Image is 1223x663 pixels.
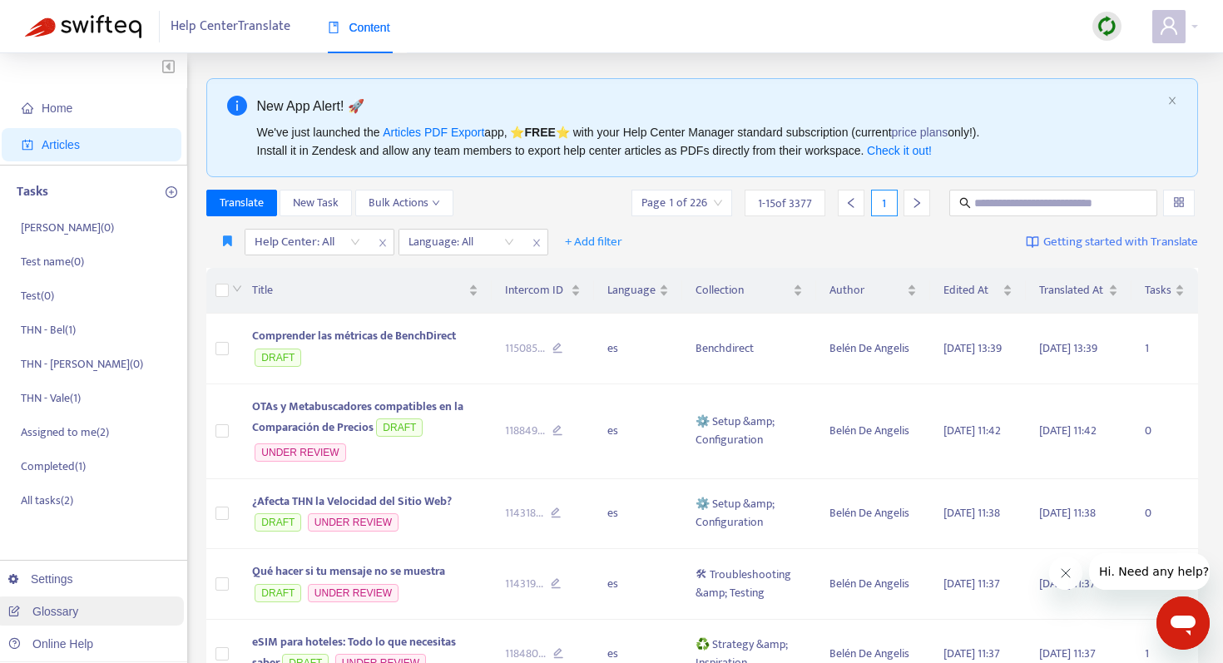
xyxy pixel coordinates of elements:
[8,572,73,586] a: Settings
[682,384,816,479] td: ⚙️ Setup &amp; Configuration
[42,101,72,115] span: Home
[1131,384,1198,479] td: 0
[1131,314,1198,384] td: 1
[892,126,948,139] a: price plans
[328,22,339,33] span: book
[166,186,177,198] span: plus-circle
[369,194,440,212] span: Bulk Actions
[432,199,440,207] span: down
[372,233,394,253] span: close
[1039,644,1096,663] span: [DATE] 11:37
[682,549,816,620] td: 🛠 Troubleshooting &amp; Testing
[252,326,456,345] span: Comprender las métricas de BenchDirect
[959,197,971,209] span: search
[943,644,1000,663] span: [DATE] 11:37
[492,268,594,314] th: Intercom ID
[220,194,264,212] span: Translate
[239,268,493,314] th: Title
[594,314,682,384] td: es
[943,421,1001,440] span: [DATE] 11:42
[816,549,931,620] td: Belén De Angelis
[257,123,1161,160] div: We've just launched the app, ⭐ ⭐️ with your Help Center Manager standard subscription (current on...
[171,11,290,42] span: Help Center Translate
[21,355,143,373] p: THN - [PERSON_NAME] ( 0 )
[930,268,1025,314] th: Edited At
[383,126,484,139] a: Articles PDF Export
[867,144,932,157] a: Check it out!
[8,605,78,618] a: Glossary
[17,182,48,202] p: Tasks
[505,422,545,440] span: 118849 ...
[1039,503,1096,522] span: [DATE] 11:38
[816,384,931,479] td: Belén De Angelis
[22,139,33,151] span: account-book
[1131,268,1198,314] th: Tasks
[524,126,555,139] b: FREE
[232,284,242,294] span: down
[845,197,857,209] span: left
[376,418,423,437] span: DRAFT
[943,503,1000,522] span: [DATE] 11:38
[1039,421,1097,440] span: [DATE] 11:42
[227,96,247,116] span: info-circle
[328,21,390,34] span: Content
[21,287,54,304] p: Test ( 0 )
[594,268,682,314] th: Language
[943,281,998,299] span: Edited At
[1145,281,1171,299] span: Tasks
[682,268,816,314] th: Collection
[505,281,567,299] span: Intercom ID
[505,575,543,593] span: 114319 ...
[594,549,682,620] td: es
[1089,553,1210,590] iframe: Message from company
[505,339,545,358] span: 115085 ...
[871,190,898,216] div: 1
[21,321,76,339] p: THN - Bel ( 1 )
[607,281,656,299] span: Language
[1156,596,1210,650] iframe: Button to launch messaging window
[21,253,84,270] p: Test name ( 0 )
[816,479,931,550] td: Belén De Angelis
[21,492,73,509] p: All tasks ( 2 )
[552,229,635,255] button: + Add filter
[293,194,339,212] span: New Task
[255,349,301,367] span: DRAFT
[355,190,453,216] button: Bulk Actionsdown
[1131,479,1198,550] td: 0
[911,197,923,209] span: right
[1039,281,1105,299] span: Translated At
[682,314,816,384] td: Benchdirect
[829,281,904,299] span: Author
[594,479,682,550] td: es
[42,138,80,151] span: Articles
[308,513,399,532] span: UNDER REVIEW
[308,584,399,602] span: UNDER REVIEW
[1039,339,1097,358] span: [DATE] 13:39
[21,219,114,236] p: [PERSON_NAME] ( 0 )
[8,637,93,651] a: Online Help
[526,233,547,253] span: close
[1159,16,1179,36] span: user
[252,397,463,438] span: OTAs y Metabuscadores compatibles en la Comparación de Precios
[565,232,622,252] span: + Add filter
[1043,233,1198,252] span: Getting started with Translate
[505,645,546,663] span: 118480 ...
[816,314,931,384] td: Belén De Angelis
[22,102,33,114] span: home
[1167,96,1177,106] button: close
[206,190,277,216] button: Translate
[257,96,1161,116] div: New App Alert! 🚀
[943,339,1002,358] span: [DATE] 13:39
[21,423,109,441] p: Assigned to me ( 2 )
[594,384,682,479] td: es
[1026,268,1131,314] th: Translated At
[816,268,931,314] th: Author
[1131,549,1198,620] td: 1
[252,281,466,299] span: Title
[1039,574,1096,593] span: [DATE] 11:37
[255,443,345,462] span: UNDER REVIEW
[505,504,543,522] span: 114318 ...
[252,562,445,581] span: Qué hacer si tu mensaje no se muestra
